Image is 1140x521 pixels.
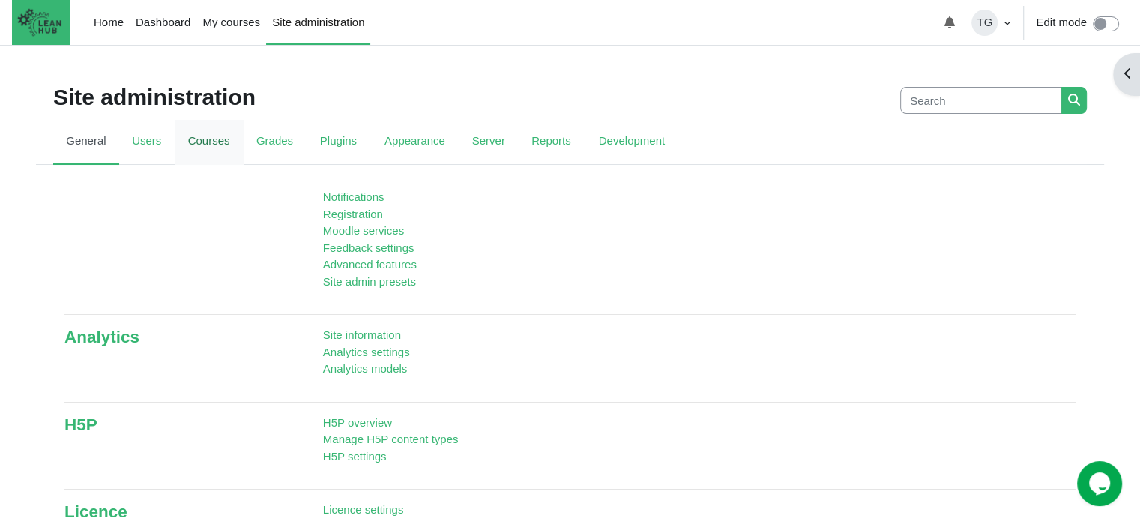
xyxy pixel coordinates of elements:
a: Licence [64,502,127,521]
h1: Site administration [53,84,256,111]
a: H5P [64,415,97,434]
a: H5P settings [323,450,387,463]
a: Analytics [64,328,139,346]
a: Site information [323,328,401,341]
a: Grades [244,120,307,165]
a: Appearance [370,120,459,165]
input: Search [900,87,1062,115]
a: Users [119,120,175,165]
a: Plugins [306,120,370,165]
label: Edit mode [1036,14,1087,31]
a: Licence settings [323,503,404,516]
a: General [53,120,119,165]
i: Toggle notifications menu [944,16,956,28]
a: Feedback settings [323,241,414,254]
img: The Lean Hub [12,3,67,42]
a: Reports [518,120,585,165]
a: Manage H5P content types [323,433,459,445]
a: Courses [175,120,244,165]
span: TG [971,10,998,36]
a: Notifications [323,190,384,203]
a: Moodle services [323,224,404,237]
a: Advanced features [323,258,417,271]
a: Registration [323,208,383,220]
a: Site admin presets [323,275,416,288]
a: H5P overview [323,416,392,429]
a: Development [585,120,679,165]
a: Analytics settings [323,346,410,358]
a: Server [459,120,518,165]
iframe: chat widget [1077,461,1125,506]
a: Analytics models [323,362,408,375]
